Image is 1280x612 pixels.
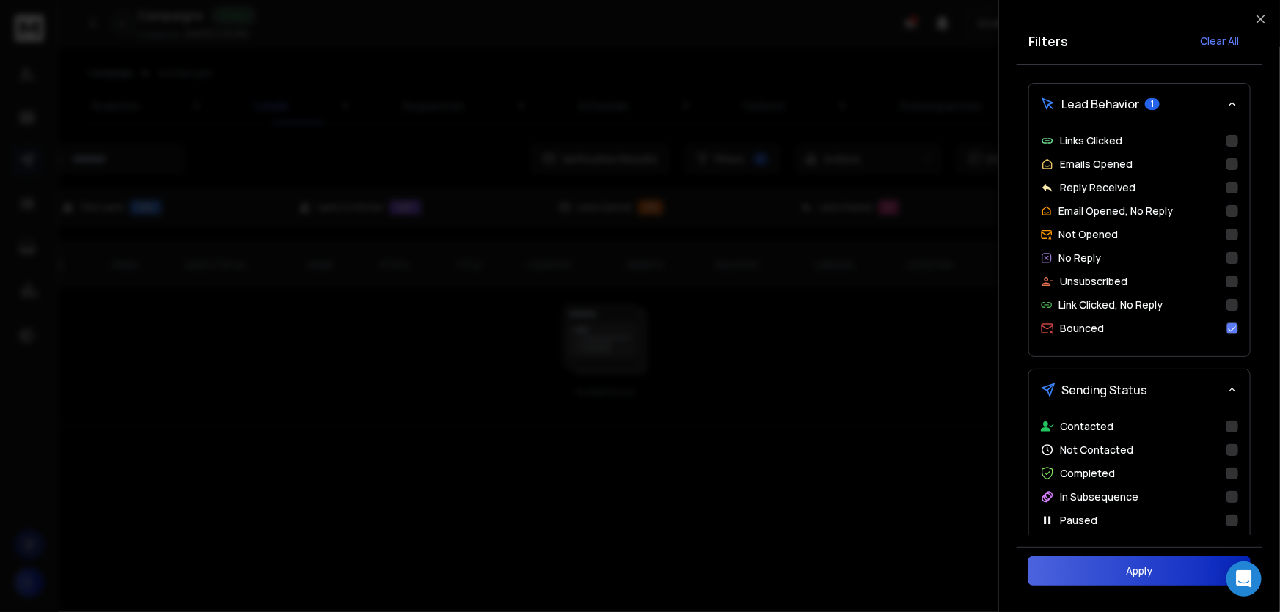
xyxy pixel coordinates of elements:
[1226,561,1262,597] div: Open Intercom Messenger
[1061,95,1139,113] span: Lead Behavior
[1060,513,1097,528] p: Paused
[1028,31,1068,51] h2: Filters
[1188,26,1251,56] button: Clear All
[1058,204,1173,218] p: Email Opened, No Reply
[1058,227,1118,242] p: Not Opened
[1060,490,1138,504] p: In Subsequence
[1060,274,1127,289] p: Unsubscribed
[1060,419,1113,434] p: Contacted
[1029,84,1250,125] button: Lead Behavior1
[1060,466,1115,481] p: Completed
[1060,443,1133,457] p: Not Contacted
[1029,410,1250,572] div: Sending Status
[1060,180,1135,195] p: Reply Received
[1058,251,1101,265] p: No Reply
[1029,369,1250,410] button: Sending Status
[1060,133,1122,148] p: Links Clicked
[1029,125,1250,356] div: Lead Behavior1
[1060,321,1104,336] p: Bounced
[1061,381,1147,399] span: Sending Status
[1028,556,1251,586] button: Apply
[1058,298,1163,312] p: Link Clicked, No Reply
[1145,98,1160,110] span: 1
[1060,157,1133,172] p: Emails Opened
